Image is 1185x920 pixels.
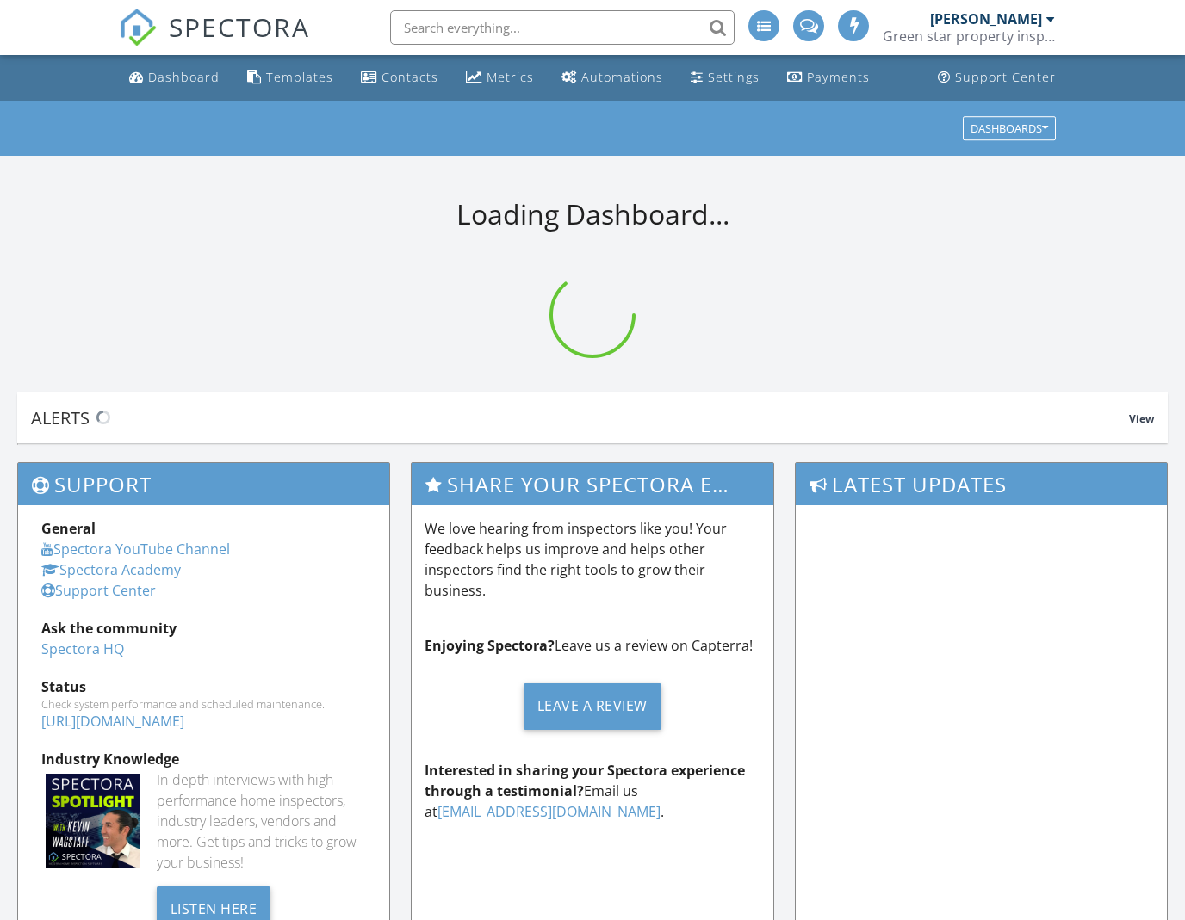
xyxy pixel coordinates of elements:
[883,28,1055,45] div: Green star property inspections
[41,749,366,769] div: Industry Knowledge
[955,69,1056,85] div: Support Center
[382,69,438,85] div: Contacts
[119,9,157,46] img: The Best Home Inspection Software - Spectora
[425,635,760,656] p: Leave us a review on Capterra!
[971,122,1048,134] div: Dashboards
[354,62,445,94] a: Contacts
[31,406,1129,429] div: Alerts
[122,62,226,94] a: Dashboard
[807,69,870,85] div: Payments
[780,62,877,94] a: Payments
[41,676,366,697] div: Status
[46,774,140,868] img: Spectoraspolightmain
[487,69,534,85] div: Metrics
[684,62,766,94] a: Settings
[41,697,366,711] div: Check system performance and scheduled maintenance.
[41,712,184,731] a: [URL][DOMAIN_NAME]
[41,560,181,579] a: Spectora Academy
[41,639,124,658] a: Spectora HQ
[169,9,310,45] span: SPECTORA
[412,463,772,505] h3: Share Your Spectora Experience
[437,802,661,821] a: [EMAIL_ADDRESS][DOMAIN_NAME]
[41,581,156,600] a: Support Center
[240,62,340,94] a: Templates
[41,540,230,559] a: Spectora YouTube Channel
[425,670,760,743] a: Leave a Review
[708,69,760,85] div: Settings
[581,69,663,85] div: Automations
[119,23,310,59] a: SPECTORA
[266,69,333,85] div: Templates
[148,69,220,85] div: Dashboard
[425,636,555,655] strong: Enjoying Spectora?
[425,518,760,601] p: We love hearing from inspectors like you! Your feedback helps us improve and helps other inspecto...
[41,519,96,538] strong: General
[459,62,541,94] a: Metrics
[157,898,271,917] a: Listen Here
[425,760,760,822] p: Email us at .
[157,769,367,873] div: In-depth interviews with high-performance home inspectors, industry leaders, vendors and more. Ge...
[963,116,1056,140] button: Dashboards
[524,683,661,730] div: Leave a Review
[930,10,1042,28] div: [PERSON_NAME]
[931,62,1063,94] a: Support Center
[18,463,389,505] h3: Support
[425,761,745,800] strong: Interested in sharing your Spectora experience through a testimonial?
[390,10,735,45] input: Search everything...
[796,463,1167,505] h3: Latest Updates
[1129,411,1154,426] span: View
[41,618,366,639] div: Ask the community
[555,62,670,94] a: Automations (Advanced)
